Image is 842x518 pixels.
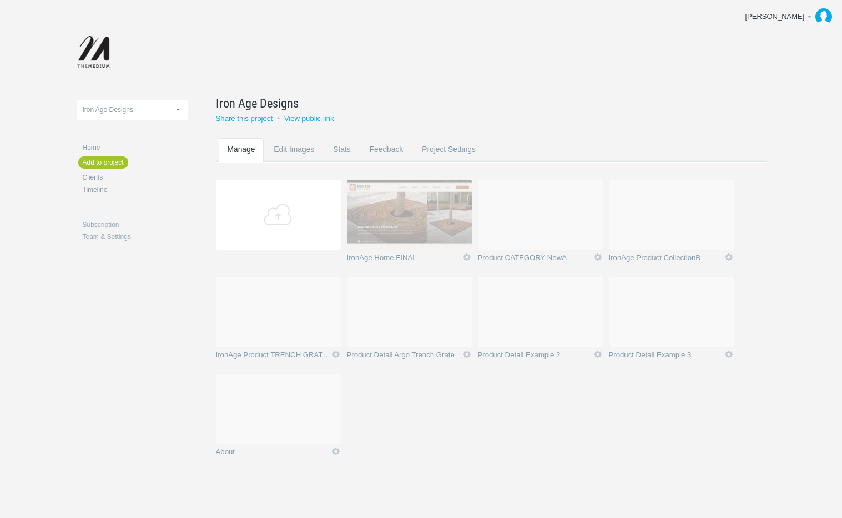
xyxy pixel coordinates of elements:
[277,114,280,123] small: •
[413,138,485,182] a: Project Settings
[724,349,734,359] a: Icon
[347,254,462,265] a: IronAge Home FINAL
[347,180,472,250] img: themediumnet_rgmjew_thumb.jpg
[219,138,264,182] a: Manage
[83,221,188,228] a: Subscription
[216,351,331,362] a: IronAge Product TRENCH GRATES
[216,180,341,250] a: Add
[83,144,188,151] a: Home
[593,349,603,359] a: Icon
[609,351,724,362] a: Product Detail Example 3
[815,8,832,25] img: b09a0dd3583d81e2af5e31b265721212
[83,233,188,240] a: Team & Settings
[83,186,188,193] a: Timeline
[745,11,805,22] div: [PERSON_NAME]
[265,138,323,182] a: Edit Images
[77,36,112,69] img: themediumnet-logo_20140702131735.png
[724,252,734,262] a: Icon
[83,174,188,181] a: Clients
[462,252,472,262] a: Icon
[216,94,739,112] a: Iron Age Designs
[478,351,593,362] a: Product Detail Example 2
[216,448,331,459] a: About
[83,106,133,114] span: Iron Age Designs
[462,349,472,359] a: Icon
[331,446,341,456] a: Icon
[609,254,724,265] a: IronAge Product CollectionB
[284,114,334,123] a: View public link
[737,6,836,28] a: [PERSON_NAME]
[331,349,341,359] a: Icon
[361,138,412,182] a: Feedback
[78,156,128,169] a: Add to project
[347,351,462,362] a: Product Detail Argo Trench Grate
[324,138,359,182] a: Stats
[216,114,273,123] a: Share this project
[478,254,593,265] a: Product CATEGORY NewA
[593,252,603,262] a: Icon
[216,94,299,112] span: Iron Age Designs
